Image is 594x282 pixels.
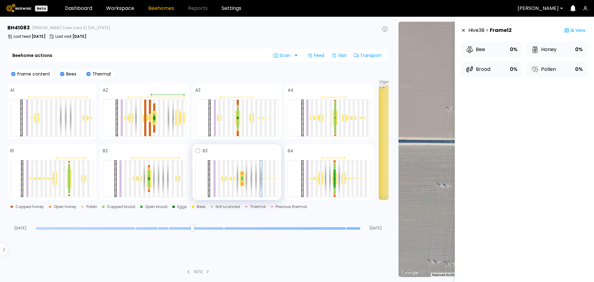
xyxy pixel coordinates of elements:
[466,66,490,73] div: Brood
[288,149,293,153] h4: B4
[575,45,583,54] div: 0%
[148,6,174,11] a: Beehomes
[363,226,389,230] span: [DATE]
[15,205,44,209] div: Capped honey
[64,72,76,76] p: Bees
[400,269,420,277] a: Open this area in Google Maps (opens a new window)
[32,34,45,39] b: [DATE]
[250,205,266,209] div: Thermal
[276,205,307,209] div: Previous thermal
[35,6,48,11] div: Beta
[575,65,583,74] div: 0%
[329,50,349,60] div: Visit
[14,35,45,38] p: Last feed :
[195,88,200,92] h4: A3
[86,205,97,209] div: Pollen
[188,6,208,11] span: Reports
[7,25,30,30] h3: BH 41083
[12,53,52,58] b: Beehome actions
[531,46,557,53] div: Honey
[510,45,518,54] div: 0%
[15,72,50,76] p: Frame content
[203,149,208,153] h4: B3
[103,149,108,153] h4: B2
[305,50,327,60] div: Feed
[7,226,33,230] span: [DATE]
[222,6,241,11] a: Settings
[194,269,203,275] div: 10 / 12
[32,26,110,30] span: [PERSON_NAME] (new yard 2), [US_STATE]
[468,24,512,37] div: Hive 3 B >
[10,149,14,153] h4: B1
[6,4,31,12] img: Beewise logo
[510,65,518,74] div: 0%
[106,6,134,11] a: Workspace
[562,24,588,37] div: AI View
[91,72,111,76] p: Thermal
[72,34,86,39] b: [DATE]
[466,46,485,53] div: Bee
[197,205,206,209] div: Bees
[55,35,86,38] p: Last visit :
[273,53,293,58] span: Scan
[490,27,512,34] strong: Frame 12
[65,6,92,11] a: Dashboard
[177,205,187,209] div: Eggs
[400,269,420,277] img: Google
[107,205,135,209] div: Capped brood
[10,88,14,92] h4: A1
[432,273,459,277] button: Keyboard shortcuts
[216,205,240,209] div: Not scanned
[54,205,76,209] div: Open honey
[288,88,294,92] h4: A4
[351,50,384,60] div: Transport
[379,80,389,84] span: 20 gal
[103,88,108,92] h4: A2
[145,205,167,209] div: Open brood
[531,66,556,73] div: Pollen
